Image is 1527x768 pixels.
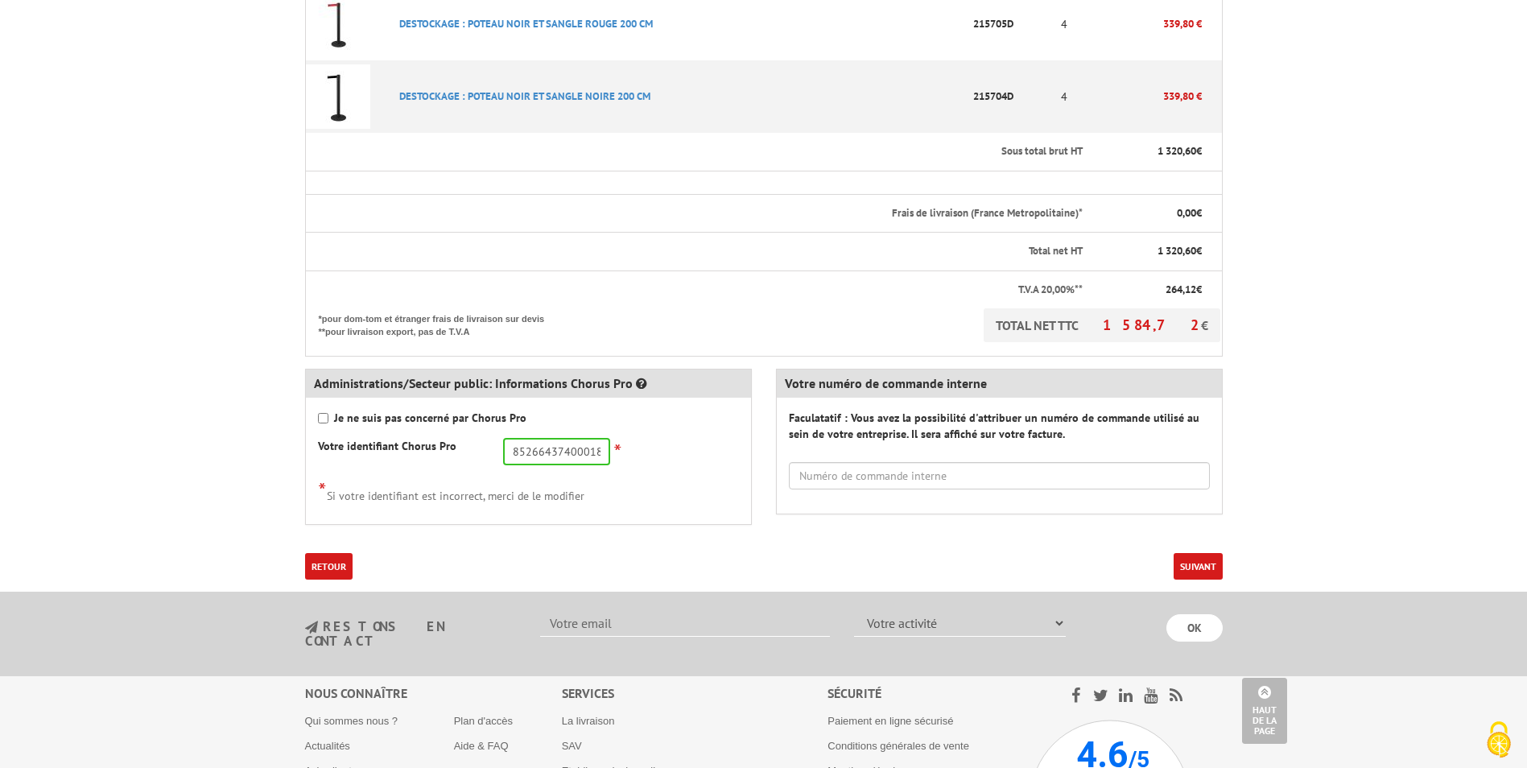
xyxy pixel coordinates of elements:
input: Je ne suis pas concerné par Chorus Pro [318,413,328,423]
input: OK [1166,614,1223,642]
a: La livraison [562,715,615,727]
input: Numéro de commande interne [789,462,1210,489]
h3: restons en contact [305,620,517,648]
th: Frais de livraison (France Metropolitaine)* [305,194,1084,233]
a: Paiement en ligne sécurisé [827,715,953,727]
a: SAV [562,740,582,752]
button: Suivant [1174,553,1223,580]
button: Cookies (fenêtre modale) [1471,713,1527,768]
td: 4 [1045,60,1084,133]
p: *pour dom-tom et étranger frais de livraison sur devis **pour livraison export, pas de T.V.A [319,308,560,338]
a: Conditions générales de vente [827,740,969,752]
p: € [1097,244,1202,259]
p: € [1097,283,1202,298]
th: Total net HT [305,233,1084,271]
a: Plan d'accès [454,715,513,727]
p: 339,80 € [1084,82,1202,110]
a: Qui sommes nous ? [305,715,398,727]
input: Votre email [540,609,830,637]
a: Actualités [305,740,350,752]
p: TOTAL NET TTC € [984,308,1220,342]
span: 1 320,60 [1158,144,1196,158]
span: 1 584,72 [1103,316,1201,334]
div: Services [562,684,828,703]
p: 215704D [968,82,1044,110]
div: Votre numéro de commande interne [777,370,1222,398]
a: Haut de la page [1242,678,1287,744]
label: Votre identifiant Chorus Pro [318,438,456,454]
div: Si votre identifiant est incorrect, merci de le modifier [318,477,739,504]
span: 264,12 [1166,283,1196,296]
img: Cookies (fenêtre modale) [1479,720,1519,760]
span: 1 320,60 [1158,244,1196,258]
th: Sous total brut HT [305,133,1084,171]
span: 0,00 [1177,206,1196,220]
a: DESTOCKAGE : POTEAU NOIR ET SANGLE NOIRE 200 CM [399,89,650,103]
a: DESTOCKAGE : POTEAU NOIR ET SANGLE ROUGE 200 CM [399,17,653,31]
a: Aide & FAQ [454,740,509,752]
a: Retour [305,553,353,580]
p: 339,80 € [1084,10,1202,38]
strong: Je ne suis pas concerné par Chorus Pro [334,411,526,425]
label: Faculatatif : Vous avez la possibilité d'attribuer un numéro de commande utilisé au sein de votre... [789,410,1210,442]
img: DESTOCKAGE : POTEAU NOIR ET SANGLE NOIRE 200 CM [306,64,370,129]
img: newsletter.jpg [305,621,318,634]
div: Nous connaître [305,684,562,703]
p: 215705D [968,10,1044,38]
p: T.V.A 20,00%** [319,283,1083,298]
div: Administrations/Secteur public: Informations Chorus Pro [306,370,751,398]
div: Sécurité [827,684,1030,703]
p: € [1097,144,1202,159]
p: € [1097,206,1202,221]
